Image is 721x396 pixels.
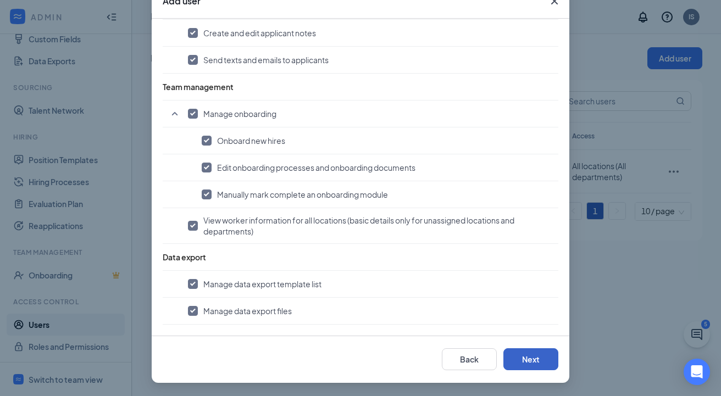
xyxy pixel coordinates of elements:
[188,54,553,65] button: Send texts and emails to applicants
[684,359,710,385] div: Open Intercom Messenger
[217,162,415,173] span: Edit onboarding processes and onboarding documents
[202,135,553,146] button: Onboard new hires
[188,305,553,316] button: Manage data export files
[202,189,553,200] button: Manually mark complete an onboarding module
[442,348,497,370] button: Back
[163,252,206,262] span: Data export
[168,107,181,120] svg: SmallChevronUp
[203,108,276,119] span: Manage onboarding
[188,278,553,289] button: Manage data export template list
[203,54,329,65] span: Send texts and emails to applicants
[188,27,553,38] button: Create and edit applicant notes
[203,305,292,316] span: Manage data export files
[188,108,553,119] button: Manage onboarding
[203,278,321,289] span: Manage data export template list
[217,135,285,146] span: Onboard new hires
[203,27,316,38] span: Create and edit applicant notes
[188,215,553,237] button: View worker information for all locations (basic details only for unassigned locations and depart...
[503,348,558,370] button: Next
[163,82,234,92] span: Team management
[203,215,553,237] span: View worker information for all locations (basic details only for unassigned locations and depart...
[202,162,553,173] button: Edit onboarding processes and onboarding documents
[217,189,388,200] span: Manually mark complete an onboarding module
